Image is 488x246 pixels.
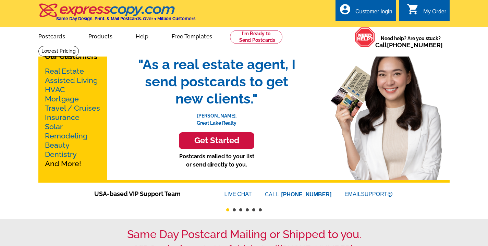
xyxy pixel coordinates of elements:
button: 6 of 6 [259,208,262,211]
span: Need help? Are you stuck? [375,35,446,49]
a: Remodeling [45,132,87,140]
a: Get Started [131,132,302,149]
span: USA-based VIP Support Team [94,189,204,198]
img: help [355,27,375,47]
a: Products [77,28,124,44]
i: shopping_cart [407,3,419,15]
a: HVAC [45,85,65,94]
a: Mortgage [45,95,79,103]
a: Help [125,28,159,44]
a: LIVECHAT [224,191,252,197]
span: Call [375,41,443,49]
span: "As a real estate agent, I send postcards to get new clients." [131,56,302,107]
a: Assisted Living [45,76,98,85]
a: Real Estate [45,67,84,75]
button: 1 of 6 [226,208,229,211]
div: Customer login [355,9,392,18]
a: Travel / Cruises [45,104,100,112]
a: Insurance [45,113,80,122]
a: account_circle Customer login [339,8,392,16]
h3: Get Started [187,136,246,146]
button: 3 of 6 [239,208,242,211]
a: EMAILSUPPORT@ [344,191,394,197]
button: 4 of 6 [246,208,249,211]
font: SUPPORT@ [361,190,394,198]
a: Dentistry [45,150,77,159]
a: Same Day Design, Print, & Mail Postcards. Over 1 Million Customers. [38,8,196,21]
a: Solar [45,122,63,131]
p: And More! [45,66,100,168]
font: CALL [265,190,280,199]
h4: Same Day Design, Print, & Mail Postcards. Over 1 Million Customers. [56,16,196,21]
a: [PHONE_NUMBER] [387,41,443,49]
p: [PERSON_NAME], Great Lake Realty [131,107,302,127]
div: My Order [423,9,446,18]
button: 5 of 6 [252,208,255,211]
a: Postcards [27,28,76,44]
font: LIVE [224,190,237,198]
i: account_circle [339,3,351,15]
h1: Same Day Postcard Mailing or Shipped to you. [38,228,450,241]
a: Beauty [45,141,70,149]
a: shopping_cart My Order [407,8,446,16]
a: [PHONE_NUMBER] [281,192,332,197]
p: Postcards mailed to your list or send directly to you. [131,152,302,169]
button: 2 of 6 [233,208,236,211]
a: Free Templates [161,28,223,44]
